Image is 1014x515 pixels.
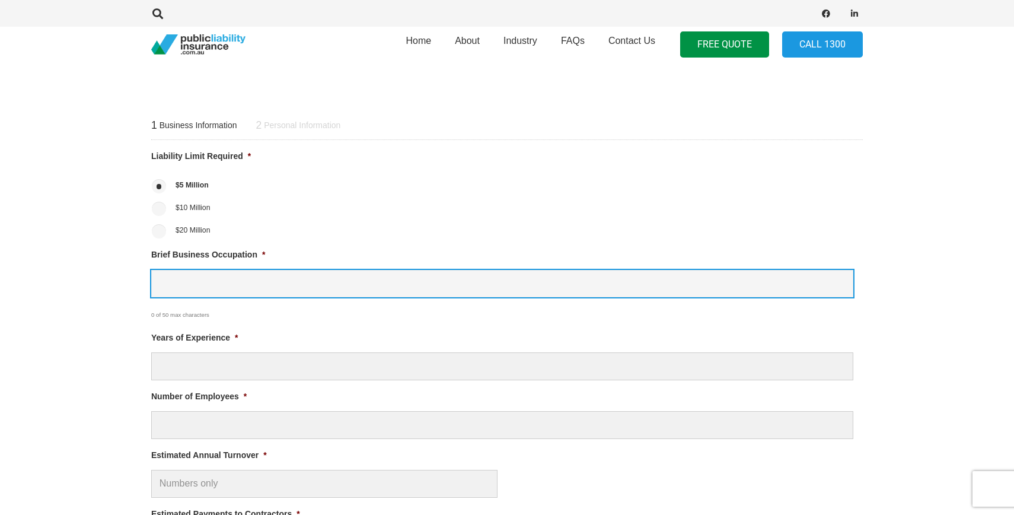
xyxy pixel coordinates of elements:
[151,391,247,402] label: Number of Employees
[151,151,251,161] label: Liability Limit Required
[151,450,267,460] label: Estimated Annual Turnover
[394,23,443,66] a: Home
[455,36,480,46] span: About
[176,202,211,213] label: $10 Million
[406,36,431,46] span: Home
[597,23,667,66] a: Contact Us
[503,36,537,46] span: Industry
[151,332,238,343] label: Years of Experience
[151,470,498,498] input: Numbers only
[846,5,863,22] a: LinkedIn
[443,23,492,66] a: About
[151,119,157,132] span: 1
[561,36,585,46] span: FAQs
[176,225,211,236] label: $20 Million
[160,120,237,131] span: Business Information
[151,300,797,322] div: 0 of 50 max characters
[264,120,340,131] span: Personal Information
[492,23,549,66] a: Industry
[782,31,863,58] a: Call 1300
[176,180,209,190] label: $5 Million
[151,34,245,55] a: pli_logotransparent
[680,31,769,58] a: FREE QUOTE
[256,119,262,132] span: 2
[146,8,170,19] a: Search
[549,23,597,66] a: FAQs
[151,249,265,260] label: Brief Business Occupation
[608,36,655,46] span: Contact Us
[818,5,834,22] a: Facebook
